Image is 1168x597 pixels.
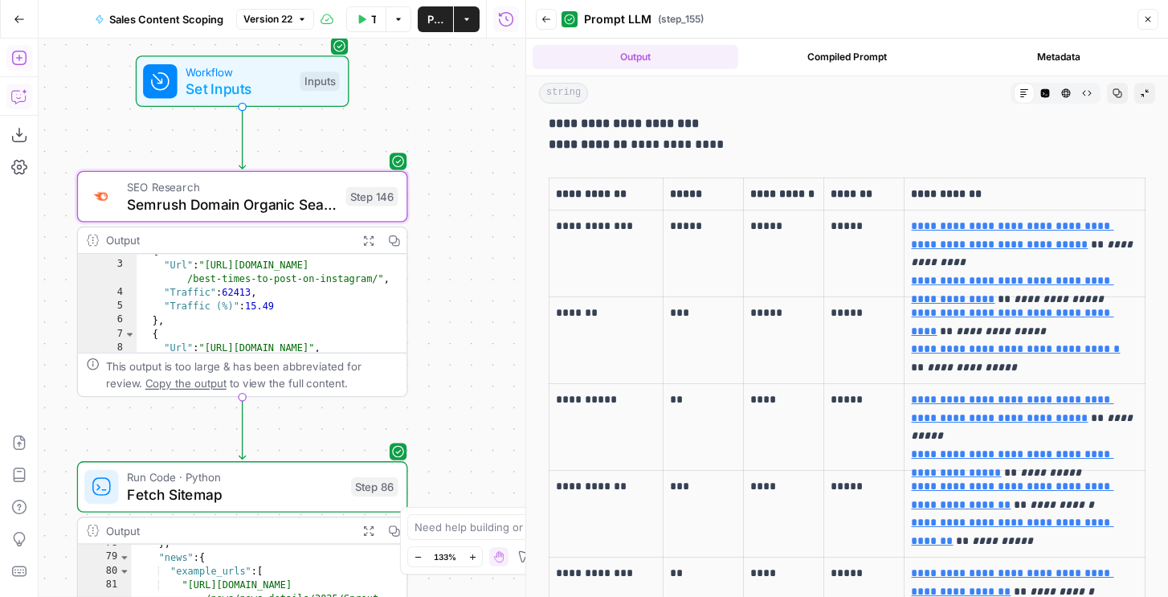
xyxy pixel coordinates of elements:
[119,565,131,579] span: Toggle code folding, rows 80 through 91
[351,477,398,497] div: Step 86
[236,9,314,30] button: Version 22
[77,171,408,398] div: SEO ResearchSemrush Domain Organic Search PagesStep 146Output { "Url":"[URL][DOMAIN_NAME] /best-t...
[78,341,137,355] div: 8
[106,358,398,392] div: This output is too large & has been abbreviated for review. to view the full content.
[78,328,137,341] div: 7
[109,11,223,27] span: Sales Content Scoping
[533,45,738,69] button: Output
[85,6,233,32] button: Sales Content Scoping
[145,377,227,390] span: Copy the output
[106,522,349,539] div: Output
[186,63,292,80] span: Workflow
[186,78,292,100] span: Set Inputs
[539,83,588,104] span: string
[346,6,386,32] button: Test Workflow
[243,12,292,27] span: Version 22
[78,300,137,313] div: 5
[418,6,453,32] button: Publish
[78,551,131,565] div: 79
[427,11,443,27] span: Publish
[127,484,342,505] span: Fetch Sitemap
[127,194,337,215] span: Semrush Domain Organic Search Pages
[106,231,349,248] div: Output
[658,12,704,27] span: ( step_155 )
[127,178,337,195] span: SEO Research
[300,72,339,91] div: Inputs
[345,187,398,206] div: Step 146
[119,551,131,565] span: Toggle code folding, rows 79 through 93
[78,286,137,300] div: 4
[127,468,342,485] span: Run Code · Python
[91,187,112,206] img: otu06fjiulrdwrqmbs7xihm55rg9
[77,55,408,107] div: WorkflowSet InputsInputs
[78,565,131,579] div: 80
[78,314,137,328] div: 6
[124,328,136,341] span: Toggle code folding, rows 7 through 11
[371,11,376,27] span: Test Workflow
[584,11,651,27] span: Prompt LLM
[78,259,137,287] div: 3
[434,550,456,563] span: 133%
[239,397,246,459] g: Edge from step_146 to step_86
[956,45,1162,69] button: Metadata
[745,45,950,69] button: Compiled Prompt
